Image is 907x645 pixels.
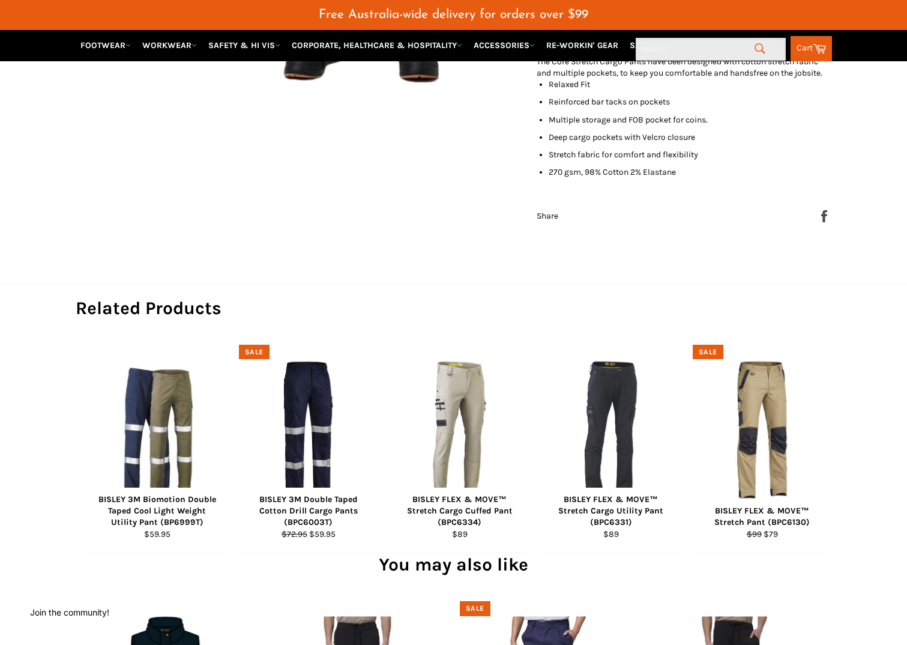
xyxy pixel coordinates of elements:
[246,528,370,540] div: $59.95
[255,360,361,501] img: BISLEY BPC6003T 3M Double Taped Cotton Drill Cargo Pants - Workin' Gear
[549,79,832,90] li: Relaxed Fit
[625,35,654,56] a: SALE
[406,360,512,501] img: BISLEY FLEX & MOVE™ Stretch Cargo Cuffed Pant (BPC6334) - Workin' Gear
[239,345,270,360] div: Sale
[390,345,529,553] a: BISLEY FLEX & MOVE™ Stretch Cargo Cuffed Pant (BPC6334) - Workin' Gear BISLEY FLEX & MOVE™ Stretc...
[239,345,378,553] a: BISLEY BPC6003T 3M Double Taped Cotton Drill Cargo Pants - Workin' Gear BISLEY 3M Double Taped Co...
[693,345,723,360] div: Sale
[549,96,832,107] li: Reinforced bar tacks on pockets
[95,494,219,528] div: BISLEY 3M Biomotion Double Taped Cool Light Weight Utility Pant (BP6999T)
[287,35,467,56] a: CORPORATE, HEALTHCARE & HOSPITALITY
[460,601,490,616] div: Sale
[791,36,832,61] a: Cart
[76,553,832,577] h2: You may also like
[537,211,558,221] span: Share
[88,345,227,553] a: BISLEY BP6999T 3M Biomotion Double Taped Cool Light Weight Utility Pant - Workin' Gear BISLEY 3M ...
[76,35,136,56] a: FOOTWEAR
[282,529,307,539] s: $72.95
[246,494,370,528] div: BISLEY 3M Double Taped Cotton Drill Cargo Pants (BPC6003T)
[95,528,219,540] div: $59.95
[76,296,832,321] h2: Related Products
[397,494,522,528] div: BISLEY FLEX & MOVE™ Stretch Cargo Cuffed Pant (BPC6334)
[549,528,673,540] div: $89
[709,360,815,501] img: BISLEY FLEX & MOVE™ Stretch Pant (BPC6130) - Workin' Gear
[549,114,832,126] li: Multiple storage and FOB pocket for coins.
[203,35,285,56] a: SAFETY & HI VIS
[319,8,588,21] span: Free Australia-wide delivery for orders over $99
[747,529,762,539] s: $99
[537,56,832,79] p: The Core Stretch Cargo Pants have been designed with cotton stretch fabric and multiple pockets, ...
[700,505,824,528] div: BISLEY FLEX & MOVE™ Stretch Pant (BPC6130)
[137,35,202,56] a: WORKWEAR
[549,132,832,143] li: Deep cargo pockets with Velcro closure
[541,35,623,56] a: RE-WORKIN' GEAR
[469,35,540,56] a: ACCESSORIES
[636,38,786,61] input: Search
[700,528,824,540] div: $79
[541,345,681,553] a: BISLEY FLEX & MOVE™ Stretch Cargo Utility Pant (BPC6331) - Workin' Gear BISLEY FLEX & MOVE™ Stret...
[693,345,832,553] a: BISLEY FLEX & MOVE™ Stretch Pant (BPC6130) - Workin' Gear BISLEY FLEX & MOVE™ Stretch Pant (BPC61...
[549,149,832,160] li: Stretch fabric for comfort and flexibility
[549,166,832,178] li: 270 gsm, 98% Cotton 2% Elastane
[30,607,109,617] button: Join the community!
[116,360,198,501] img: BISLEY BP6999T 3M Biomotion Double Taped Cool Light Weight Utility Pant - Workin' Gear
[397,528,522,540] div: $89
[549,494,673,528] div: BISLEY FLEX & MOVE™ Stretch Cargo Utility Pant (BPC6331)
[558,360,663,501] img: BISLEY FLEX & MOVE™ Stretch Cargo Utility Pant (BPC6331) - Workin' Gear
